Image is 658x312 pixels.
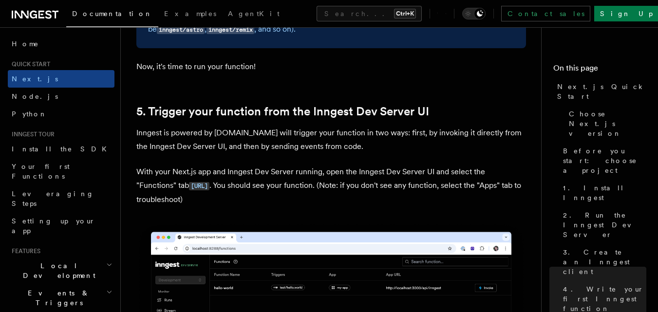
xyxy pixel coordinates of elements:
[189,182,209,190] code: [URL]
[228,10,280,18] span: AgentKit
[8,60,50,68] span: Quick start
[8,105,114,123] a: Python
[559,243,646,280] a: 3. Create an Inngest client
[569,109,646,138] span: Choose Next.js version
[563,146,646,175] span: Before you start: choose a project
[8,185,114,212] a: Leveraging Steps
[12,217,95,235] span: Setting up your app
[565,105,646,142] a: Choose Next.js version
[12,190,94,207] span: Leveraging Steps
[563,247,646,276] span: 3. Create an Inngest client
[8,261,106,280] span: Local Development
[66,3,158,27] a: Documentation
[8,130,55,138] span: Inngest tour
[8,212,114,239] a: Setting up your app
[164,10,216,18] span: Examples
[136,126,526,153] p: Inngest is powered by [DOMAIN_NAME] will trigger your function in two ways: first, by invoking it...
[136,60,526,73] p: Now, it's time to run your function!
[157,26,205,34] code: inngest/astro
[207,26,254,34] code: inngest/remix
[559,206,646,243] a: 2. Run the Inngest Dev Server
[8,288,106,308] span: Events & Triggers
[72,10,152,18] span: Documentation
[12,39,39,49] span: Home
[12,75,58,83] span: Next.js
[557,82,646,101] span: Next.js Quick Start
[12,145,113,153] span: Install the SDK
[8,158,114,185] a: Your first Functions
[8,88,114,105] a: Node.js
[563,210,646,239] span: 2. Run the Inngest Dev Server
[553,62,646,78] h4: On this page
[394,9,416,18] kbd: Ctrl+K
[189,181,209,190] a: [URL]
[563,183,646,202] span: 1. Install Inngest
[559,142,646,179] a: Before you start: choose a project
[462,8,486,19] button: Toggle dark mode
[222,3,285,26] a: AgentKit
[12,110,47,118] span: Python
[12,92,58,100] span: Node.js
[12,163,70,180] span: Your first Functions
[553,78,646,105] a: Next.js Quick Start
[8,35,114,53] a: Home
[8,284,114,312] button: Events & Triggers
[136,165,526,206] p: With your Next.js app and Inngest Dev Server running, open the Inngest Dev Server UI and select t...
[136,105,429,118] a: 5. Trigger your function from the Inngest Dev Server UI
[317,6,422,21] button: Search...Ctrl+K
[8,247,40,255] span: Features
[559,179,646,206] a: 1. Install Inngest
[8,140,114,158] a: Install the SDK
[8,70,114,88] a: Next.js
[158,3,222,26] a: Examples
[8,257,114,284] button: Local Development
[501,6,590,21] a: Contact sales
